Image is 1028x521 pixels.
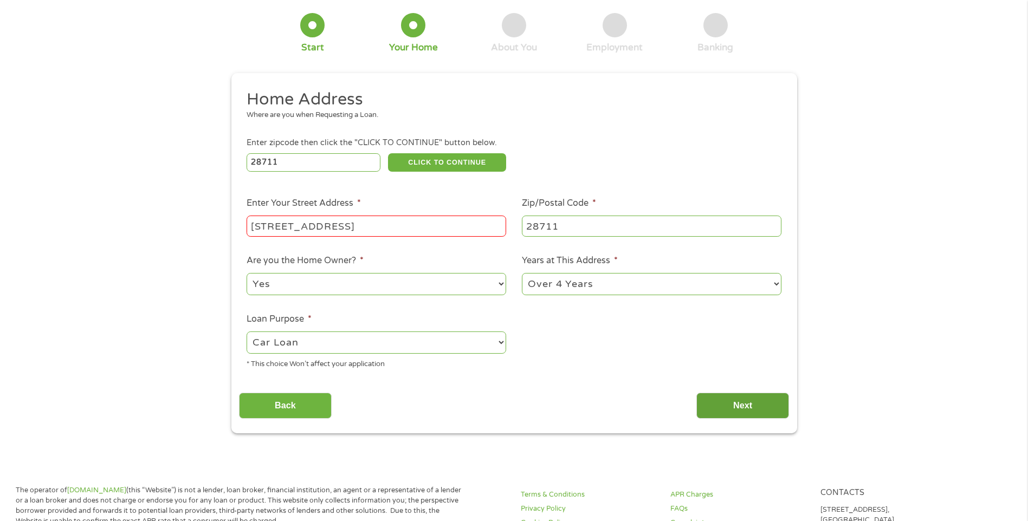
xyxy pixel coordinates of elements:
label: Zip/Postal Code [522,198,596,209]
div: Employment [586,42,643,54]
button: CLICK TO CONTINUE [388,153,506,172]
h4: Contacts [820,488,957,498]
a: Privacy Policy [521,504,657,514]
a: Terms & Conditions [521,490,657,500]
a: [DOMAIN_NAME] [67,486,126,494]
div: Your Home [389,42,438,54]
div: Where are you when Requesting a Loan. [247,110,773,121]
a: APR Charges [670,490,807,500]
input: Next [696,393,789,419]
label: Years at This Address [522,255,618,266]
input: Enter Zipcode (e.g 01510) [247,153,380,172]
h2: Home Address [247,89,773,110]
a: FAQs [670,504,807,514]
div: Enter zipcode then click the "CLICK TO CONTINUE" button below. [247,137,781,149]
div: Banking [697,42,733,54]
label: Are you the Home Owner? [247,255,364,266]
label: Loan Purpose [247,314,312,325]
label: Enter Your Street Address [247,198,361,209]
div: About You [491,42,537,54]
div: Start [301,42,324,54]
input: Back [239,393,332,419]
div: * This choice Won’t affect your application [247,355,506,370]
input: 1 Main Street [247,216,506,236]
